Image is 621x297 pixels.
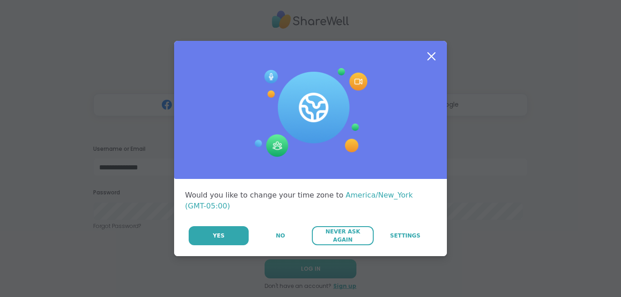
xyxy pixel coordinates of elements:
button: Never Ask Again [312,226,373,245]
span: Yes [213,232,225,240]
img: Session Experience [254,68,367,157]
span: Settings [390,232,421,240]
div: Would you like to change your time zone to [185,190,436,212]
button: No [250,226,311,245]
span: No [276,232,285,240]
a: Settings [375,226,436,245]
button: Yes [189,226,249,245]
span: Never Ask Again [316,228,369,244]
span: America/New_York (GMT-05:00) [185,191,413,210]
